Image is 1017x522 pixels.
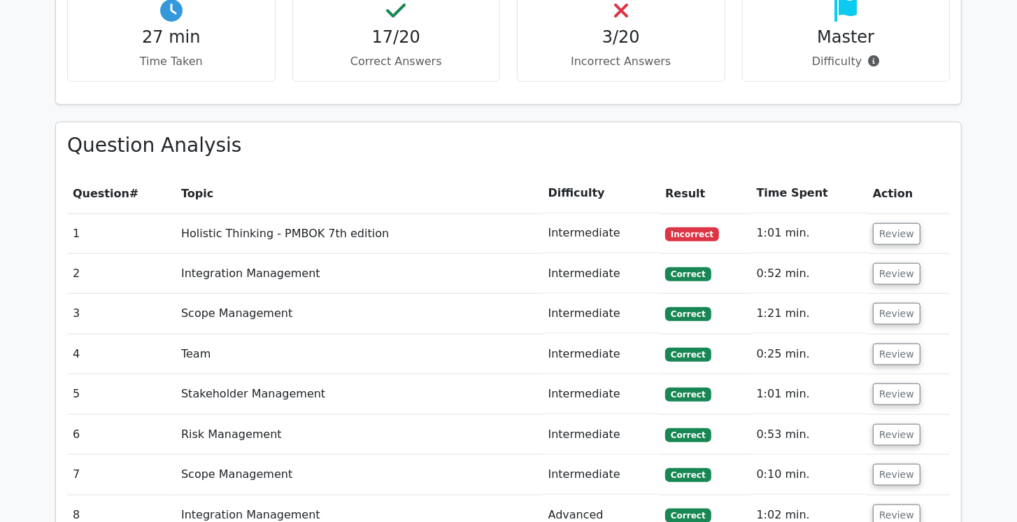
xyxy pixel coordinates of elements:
[67,213,176,253] td: 1
[751,415,867,455] td: 0:53 min.
[543,254,660,294] td: Intermediate
[176,213,543,253] td: Holistic Thinking - PMBOK 7th edition
[67,455,176,495] td: 7
[867,174,950,213] th: Action
[873,383,920,405] button: Review
[67,254,176,294] td: 2
[754,53,939,70] p: Difficulty
[873,223,920,245] button: Review
[665,227,719,241] span: Incorrect
[304,53,489,70] p: Correct Answers
[176,374,543,414] td: Stakeholder Management
[67,294,176,334] td: 3
[543,213,660,253] td: Intermediate
[67,334,176,374] td: 4
[67,174,176,213] th: #
[67,415,176,455] td: 6
[665,468,711,482] span: Correct
[176,294,543,334] td: Scope Management
[873,263,920,285] button: Review
[873,344,920,365] button: Review
[79,53,264,70] p: Time Taken
[873,303,920,325] button: Review
[67,134,950,157] h3: Question Analysis
[751,334,867,374] td: 0:25 min.
[873,464,920,486] button: Review
[665,307,711,321] span: Correct
[73,187,129,200] span: Question
[660,174,751,213] th: Result
[79,27,264,48] h4: 27 min
[665,348,711,362] span: Correct
[529,27,713,48] h4: 3/20
[176,174,543,213] th: Topic
[543,455,660,495] td: Intermediate
[543,374,660,414] td: Intermediate
[67,374,176,414] td: 5
[543,334,660,374] td: Intermediate
[665,267,711,281] span: Correct
[665,388,711,402] span: Correct
[176,455,543,495] td: Scope Management
[751,174,867,213] th: Time Spent
[543,294,660,334] td: Intermediate
[543,174,660,213] th: Difficulty
[176,254,543,294] td: Integration Management
[751,213,867,253] td: 1:01 min.
[176,334,543,374] td: Team
[665,428,711,442] span: Correct
[751,455,867,495] td: 0:10 min.
[751,374,867,414] td: 1:01 min.
[873,424,920,446] button: Review
[176,415,543,455] td: Risk Management
[543,415,660,455] td: Intermediate
[754,27,939,48] h4: Master
[304,27,489,48] h4: 17/20
[751,254,867,294] td: 0:52 min.
[529,53,713,70] p: Incorrect Answers
[751,294,867,334] td: 1:21 min.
